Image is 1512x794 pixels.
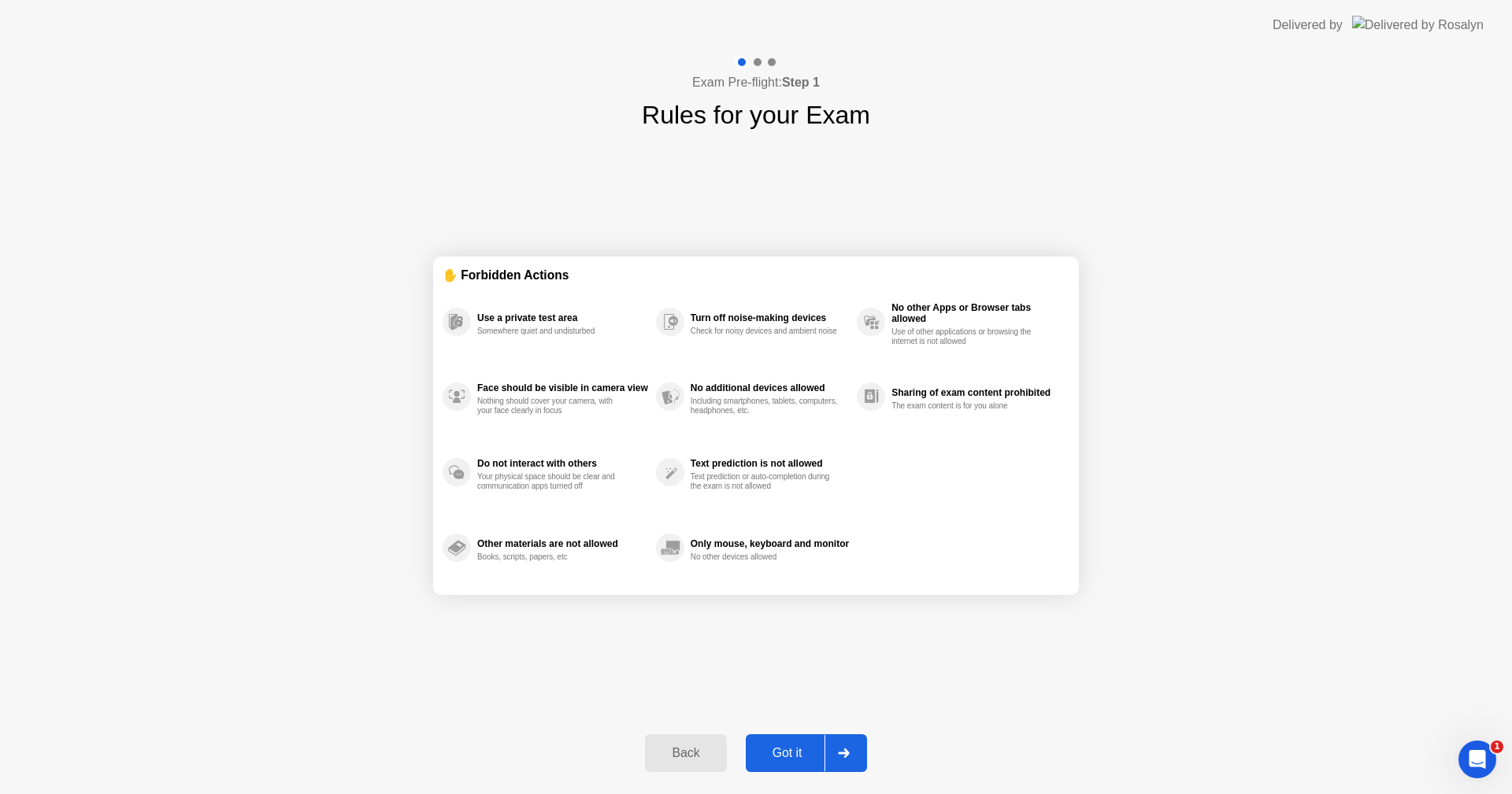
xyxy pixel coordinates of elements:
[477,312,648,323] div: Use a private test area
[650,746,721,760] div: Back
[477,472,626,491] div: Your physical space should be clear and communication apps turned off
[477,382,648,393] div: Face should be visible in camera view
[477,327,626,336] div: Somewhere quiet and undisturbed
[1458,740,1496,778] iframe: Intercom live chat
[1273,16,1343,35] div: Delivered by
[691,458,849,469] div: Text prediction is not allowed
[691,552,839,562] div: No other devices allowed
[477,538,648,549] div: Other materials are not allowed
[782,76,820,89] b: Step 1
[891,401,1040,411] div: The exam content is for you alone
[1491,740,1503,753] span: 1
[691,327,839,336] div: Check for noisy devices and ambient noise
[891,302,1062,324] div: No other Apps or Browser tabs allowed
[692,73,820,92] h4: Exam Pre-flight:
[891,327,1040,346] div: Use of other applications or browsing the internet is not allowed
[746,734,867,772] button: Got it
[1352,16,1484,34] img: Delivered by Rosalyn
[750,746,825,760] div: Got it
[477,397,626,415] div: Nothing should cover your camera, with your face clearly in focus
[691,312,849,323] div: Turn off noise-making devices
[642,96,870,134] h1: Rules for your Exam
[891,387,1062,398] div: Sharing of exam content prohibited
[691,538,849,549] div: Only mouse, keyboard and monitor
[691,397,839,415] div: Including smartphones, tablets, computers, headphones, etc.
[443,266,1069,284] div: ✋ Forbidden Actions
[645,734,726,772] button: Back
[691,382,849,393] div: No additional devices allowed
[477,458,648,469] div: Do not interact with others
[691,472,839,491] div: Text prediction or auto-completion during the exam is not allowed
[477,552,626,562] div: Books, scripts, papers, etc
